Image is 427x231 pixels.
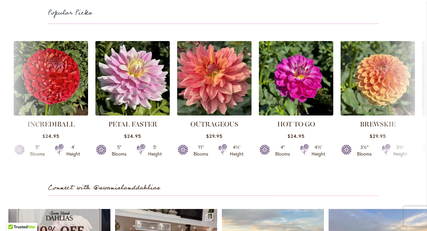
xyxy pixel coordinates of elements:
div: 11" Blooms [191,144,210,157]
a: OUTRAGEOUS [190,120,238,128]
span: $29.95 [370,133,386,139]
a: BREWSKIE [360,120,396,128]
img: OUTRAGEOUS [177,41,252,115]
span: $29.95 [206,133,223,139]
div: 5" Blooms [110,144,128,157]
div: 4½' Height [230,144,244,157]
img: HOT TO GO [259,41,333,115]
span: $24.95 [288,133,304,139]
div: 4" Blooms [273,144,292,157]
div: 4½' Height [312,144,325,157]
a: PETAL FASTER [108,120,157,128]
img: PETAL FASTER [95,41,170,115]
span: Connect with @swanislanddahlias [48,182,160,193]
span: $24.95 [124,133,141,139]
div: 4' Height [66,144,80,157]
div: 5' Height [148,144,162,157]
a: HOT TO GO [277,120,315,128]
div: 3½" Blooms [355,144,374,157]
h2: Popular Picks [48,7,379,18]
img: BREWSKIE [341,41,415,115]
